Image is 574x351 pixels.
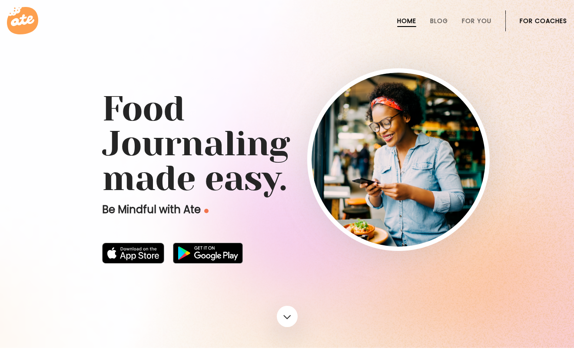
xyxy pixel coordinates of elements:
[102,91,472,196] h1: Food Journaling made easy.
[173,243,243,264] img: badge-download-google.png
[397,17,416,24] a: Home
[102,243,165,264] img: badge-download-apple.svg
[520,17,567,24] a: For Coaches
[430,17,448,24] a: Blog
[312,73,485,247] img: home-hero-img-rounded.png
[462,17,491,24] a: For You
[102,203,345,217] p: Be Mindful with Ate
